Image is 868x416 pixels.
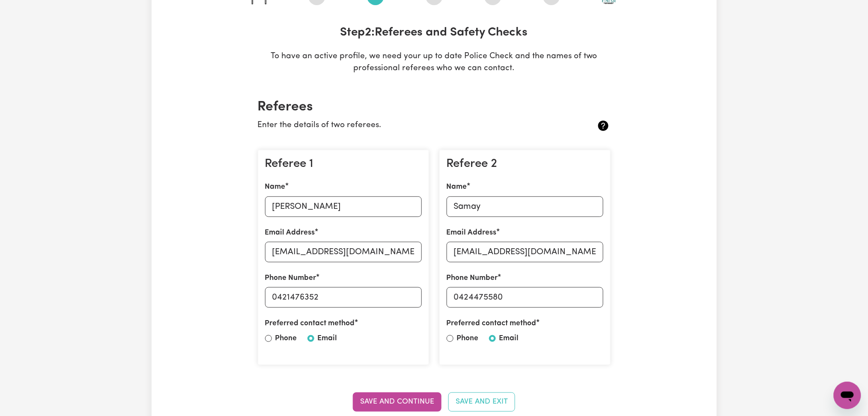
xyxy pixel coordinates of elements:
label: Email Address [265,227,315,238]
p: To have an active profile, we need your up to date Police Check and the names of two professional... [251,51,617,75]
label: Preferred contact method [265,318,355,329]
label: Name [265,181,286,193]
iframe: Button to launch messaging window [834,382,861,409]
label: Phone Number [265,273,316,284]
h3: Step 2 : Referees and Safety Checks [251,26,617,40]
label: Email Address [447,227,497,238]
h3: Referee 1 [265,157,422,172]
button: Save and Exit [448,392,515,411]
button: Save and Continue [353,392,441,411]
label: Phone [275,333,297,344]
label: Phone Number [447,273,498,284]
h2: Referees [258,99,611,115]
p: Enter the details of two referees. [258,119,552,132]
label: Preferred contact method [447,318,537,329]
label: Email [499,333,519,344]
h3: Referee 2 [447,157,603,172]
label: Name [447,181,467,193]
label: Email [318,333,337,344]
label: Phone [457,333,479,344]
